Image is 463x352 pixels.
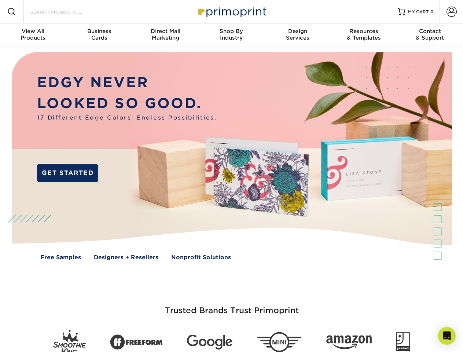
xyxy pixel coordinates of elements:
div: Cards [66,28,132,41]
a: Direct MailMarketing [132,23,198,47]
span: 0 [430,9,434,14]
img: Amazon [326,335,372,349]
h3: Trusted Brands Trust Primoprint [17,288,446,324]
span: Design [265,28,331,34]
img: Google [187,335,232,350]
div: Open Intercom Messenger [438,327,456,345]
iframe: Google Customer Reviews [2,330,62,349]
p: EDGY NEVER [37,72,217,93]
span: Direct Mail [132,28,198,34]
img: Goodwill [396,332,410,352]
a: Designers + Resellers [94,253,158,262]
a: Resources& Templates [331,23,397,47]
input: SEARCH PRODUCTS..... [30,7,101,16]
div: Services [265,28,331,41]
a: DesignServices [265,23,331,47]
a: GET STARTED [37,164,98,182]
div: & Support [397,28,463,41]
span: MY CART [408,9,429,15]
div: Marketing [132,28,198,41]
div: & Templates [331,28,397,41]
p: LOOKED SO GOOD. [37,93,217,114]
a: Nonprofit Solutions [171,253,231,262]
a: Shop ByIndustry [198,23,264,47]
span: Business [66,28,132,34]
span: Shop By [198,28,264,34]
div: Industry [198,28,264,41]
span: Contact [397,28,463,34]
span: Resources [331,28,397,34]
img: Primoprint [195,4,268,19]
span: 17 Different Edge Colors. Endless Possibilities. [37,114,217,122]
a: BusinessCards [66,23,132,47]
a: Free Samples [41,253,81,262]
a: Contact& Support [397,23,463,47]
